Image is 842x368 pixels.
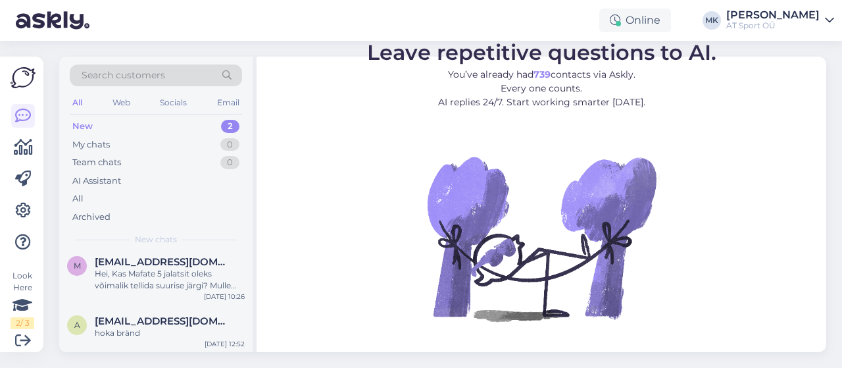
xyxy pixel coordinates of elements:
span: a [74,320,80,330]
img: Askly Logo [11,67,36,88]
div: All [72,192,84,205]
div: [PERSON_NAME] [726,10,820,20]
div: 2 [221,120,239,133]
div: MK [703,11,721,30]
b: 739 [533,68,551,80]
div: Look Here [11,270,34,329]
div: Online [599,9,671,32]
div: My chats [72,138,110,151]
div: AT Sport OÜ [726,20,820,31]
img: No Chat active [423,120,660,357]
div: hoka bränd [95,327,245,339]
div: 0 [220,156,239,169]
p: You’ve already had contacts via Askly. Every one counts. AI replies 24/7. Start working smarter [... [367,68,716,109]
span: m [74,261,81,271]
div: AI Assistant [72,174,121,188]
div: All [70,94,85,111]
div: Web [110,94,133,111]
div: [DATE] 10:26 [204,292,245,302]
span: Leave repetitive questions to AI. [367,39,716,65]
div: 0 [220,138,239,151]
div: Socials [157,94,189,111]
span: New chats [135,234,177,246]
a: [PERSON_NAME]AT Sport OÜ [726,10,834,31]
div: New [72,120,93,133]
div: 2 / 3 [11,317,34,329]
span: Search customers [82,68,165,82]
div: Email [214,94,242,111]
span: artur.gerassimov13@gmail.com [95,315,232,327]
div: Hei, Kas Mafate 5 jalatsit oleks võimalik tellida suurise järgi? Mulle sobib 46 2/3 kuid hetkel o... [95,268,245,292]
div: Archived [72,211,111,224]
div: Team chats [72,156,121,169]
div: [DATE] 12:52 [205,339,245,349]
span: martin390@gmail.com [95,256,232,268]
